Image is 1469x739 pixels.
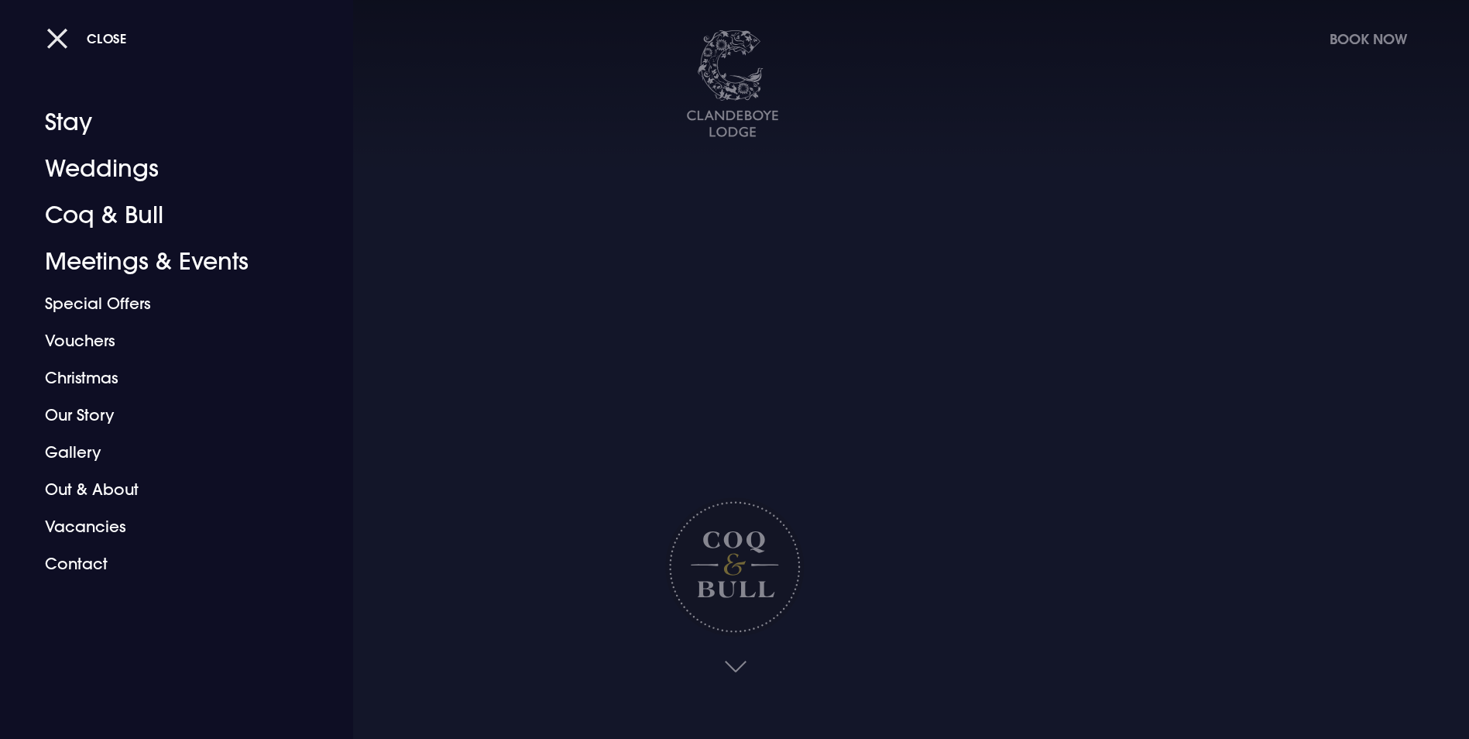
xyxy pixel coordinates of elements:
[45,99,290,146] a: Stay
[45,285,290,322] a: Special Offers
[45,322,290,359] a: Vouchers
[45,397,290,434] a: Our Story
[45,434,290,471] a: Gallery
[45,146,290,192] a: Weddings
[87,30,127,46] span: Close
[45,471,290,508] a: Out & About
[46,22,127,54] button: Close
[45,192,290,239] a: Coq & Bull
[45,508,290,545] a: Vacancies
[45,239,290,285] a: Meetings & Events
[45,545,290,583] a: Contact
[45,359,290,397] a: Christmas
